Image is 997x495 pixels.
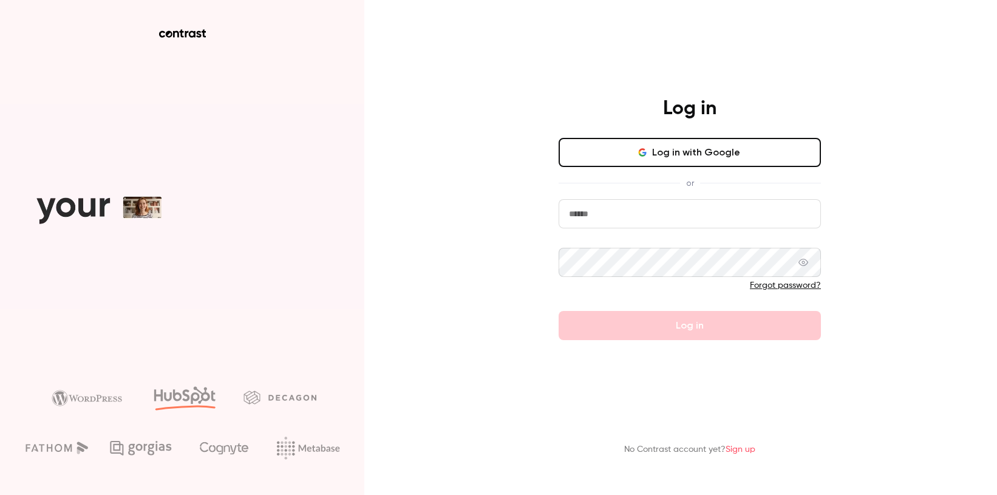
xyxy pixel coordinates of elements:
h4: Log in [663,97,716,121]
span: or [680,177,700,189]
a: Forgot password? [750,281,821,290]
p: No Contrast account yet? [624,443,755,456]
img: decagon [243,391,316,404]
button: Log in with Google [559,138,821,167]
a: Sign up [726,445,755,454]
